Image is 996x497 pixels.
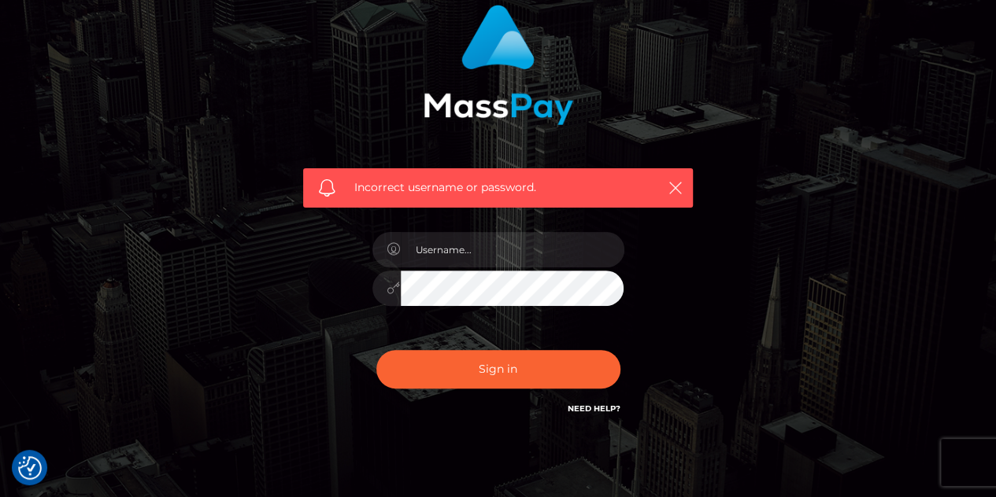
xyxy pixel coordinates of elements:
img: Revisit consent button [18,456,42,480]
input: Username... [401,232,624,267]
button: Consent Preferences [18,456,42,480]
button: Sign in [376,350,620,388]
img: MassPay Login [424,5,573,125]
a: Need Help? [568,403,620,414]
span: Incorrect username or password. [354,179,642,196]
